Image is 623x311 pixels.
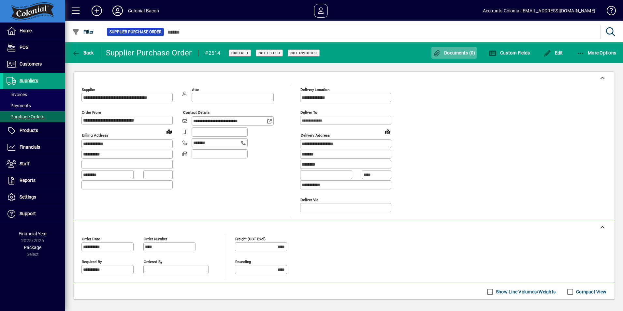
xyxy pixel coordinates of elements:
[7,92,27,97] span: Invoices
[164,126,174,137] a: View on map
[72,29,94,35] span: Filter
[86,5,107,17] button: Add
[128,6,159,16] div: Colonial Bacon
[3,206,65,222] a: Support
[290,51,317,55] span: Not Invoiced
[383,126,393,137] a: View on map
[3,100,65,111] a: Payments
[107,5,128,17] button: Profile
[543,50,563,55] span: Edit
[3,23,65,39] a: Home
[489,50,530,55] span: Custom Fields
[575,289,606,295] label: Compact View
[3,39,65,56] a: POS
[20,45,28,50] span: POS
[235,236,266,241] mat-label: Freight (GST excl)
[483,6,595,16] div: Accounts Colonial [EMAIL_ADDRESS][DOMAIN_NAME]
[144,236,167,241] mat-label: Order number
[3,89,65,100] a: Invoices
[109,29,161,35] span: Supplier Purchase Order
[106,48,192,58] div: Supplier Purchase Order
[72,50,94,55] span: Back
[7,103,31,108] span: Payments
[235,259,251,264] mat-label: Rounding
[433,50,475,55] span: Documents (0)
[3,123,65,139] a: Products
[205,48,220,58] div: #2514
[192,87,199,92] mat-label: Attn
[70,47,95,59] button: Back
[3,156,65,172] a: Staff
[20,28,32,33] span: Home
[602,1,615,22] a: Knowledge Base
[20,144,40,150] span: Financials
[19,231,47,236] span: Financial Year
[300,87,329,92] mat-label: Delivery Location
[24,245,41,250] span: Package
[82,87,95,92] mat-label: Supplier
[258,51,280,55] span: Not Filled
[487,47,531,59] button: Custom Fields
[20,161,30,166] span: Staff
[3,172,65,189] a: Reports
[82,110,101,115] mat-label: Order from
[20,78,38,83] span: Suppliers
[3,189,65,205] a: Settings
[575,47,618,59] button: More Options
[495,289,556,295] label: Show Line Volumes/Weights
[144,259,162,264] mat-label: Ordered by
[231,51,248,55] span: Ordered
[20,211,36,216] span: Support
[3,139,65,155] a: Financials
[542,47,565,59] button: Edit
[65,47,101,59] app-page-header-button: Back
[70,26,95,38] button: Filter
[300,110,317,115] mat-label: Deliver To
[82,259,102,264] mat-label: Required by
[3,111,65,122] a: Purchase Orders
[3,56,65,72] a: Customers
[431,47,477,59] button: Documents (0)
[20,178,36,183] span: Reports
[300,197,318,202] mat-label: Deliver via
[20,128,38,133] span: Products
[20,61,42,67] span: Customers
[7,114,44,119] span: Purchase Orders
[577,50,616,55] span: More Options
[20,194,36,200] span: Settings
[82,236,100,241] mat-label: Order date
